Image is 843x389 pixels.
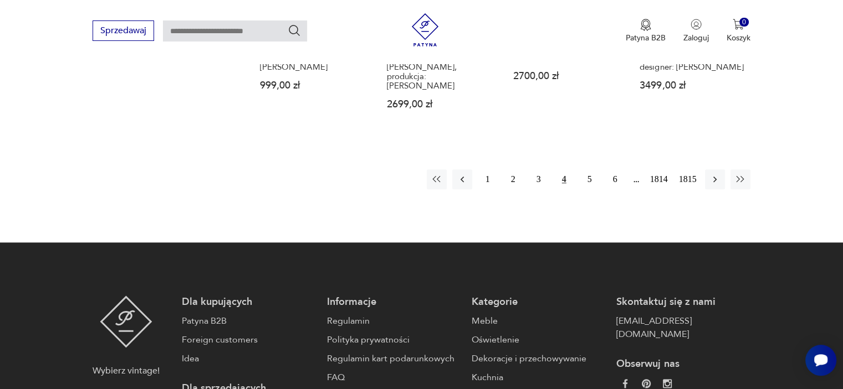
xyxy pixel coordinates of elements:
img: Patyna - sklep z meblami i dekoracjami vintage [100,295,152,347]
a: Dekoracje i przechowywanie [472,352,605,365]
button: Patyna B2B [626,19,666,43]
a: Kuchnia [472,371,605,384]
div: 0 [739,18,749,27]
p: 2700,00 zł [513,71,619,81]
a: Oświetlenie [472,333,605,346]
img: 37d27d81a828e637adc9f9cb2e3d3a8a.webp [642,379,651,388]
button: 1814 [647,169,671,189]
h3: Fotel obrotowy skórzany, duński design, lata 60., designer: H.W. [PERSON_NAME], produkcja: [PERSO... [387,34,492,91]
button: Szukaj [288,24,301,37]
button: 1 [478,169,498,189]
button: Zaloguj [683,19,709,43]
a: Meble [472,314,605,328]
p: Obserwuj nas [616,357,750,371]
p: Koszyk [727,33,750,43]
p: 3499,00 zł [640,81,745,90]
h3: [PERSON_NAME], włoski design, lata 70., producent: [PERSON_NAME], designer: [PERSON_NAME] [640,34,745,72]
button: 6 [605,169,625,189]
button: 4 [554,169,574,189]
button: 0Koszyk [727,19,750,43]
a: Regulamin [327,314,461,328]
button: 2 [503,169,523,189]
p: Patyna B2B [626,33,666,43]
button: 1815 [676,169,699,189]
a: Patyna B2B [182,314,315,328]
img: Ikona koszyka [733,19,744,30]
p: Skontaktuj się z nami [616,295,750,309]
a: Foreign customers [182,333,315,346]
a: [EMAIL_ADDRESS][DOMAIN_NAME] [616,314,750,341]
a: Sprzedawaj [93,28,154,35]
a: Ikona medaluPatyna B2B [626,19,666,43]
p: Informacje [327,295,461,309]
p: Dla kupujących [182,295,315,309]
a: Idea [182,352,315,365]
h3: Komplet dwóch stolików tekowych, duński design, lata 70., produkcja: [PERSON_NAME] [260,34,365,72]
button: Sprzedawaj [93,20,154,41]
a: Regulamin kart podarunkowych [327,352,461,365]
p: Zaloguj [683,33,709,43]
img: Ikona medalu [640,19,651,31]
button: 3 [529,169,549,189]
p: 999,00 zł [260,81,365,90]
button: 5 [580,169,600,189]
p: Kategorie [472,295,605,309]
p: Wybierz vintage! [93,364,160,377]
a: FAQ [327,371,461,384]
img: da9060093f698e4c3cedc1453eec5031.webp [621,379,630,388]
a: Polityka prywatności [327,333,461,346]
p: 2699,00 zł [387,100,492,109]
img: Ikonka użytkownika [691,19,702,30]
img: Patyna - sklep z meblami i dekoracjami vintage [408,13,442,46]
img: c2fd9cf7f39615d9d6839a72ae8e59e5.webp [663,379,672,388]
iframe: Smartsupp widget button [805,345,836,376]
